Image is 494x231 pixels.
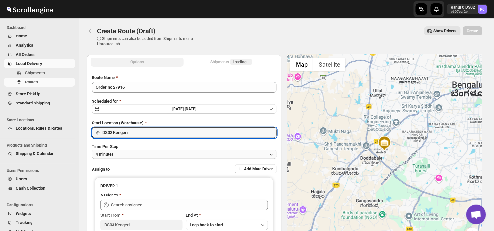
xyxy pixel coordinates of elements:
[102,127,277,138] input: Search location
[100,213,120,218] span: Start From
[97,36,200,47] p: ⓘ Shipments can also be added from Shipments menu Unrouted tab
[16,52,35,57] span: All Orders
[4,174,75,184] button: Users
[16,176,27,181] span: Users
[466,205,486,224] a: Open chat
[16,186,45,191] span: Cash Collection
[186,212,268,219] div: End At
[91,58,184,67] button: All Route Options
[16,126,62,131] span: Locations, Rules & Rates
[185,107,196,111] span: [DATE]
[313,58,346,71] button: Show satellite imagery
[290,58,313,71] button: Show street map
[4,124,75,133] button: Locations, Rules & Rates
[92,75,115,80] span: Route Name
[92,82,277,93] input: Eg: Bengaluru Route
[478,5,487,14] span: Rahul C DS02
[97,27,155,35] span: Create Route (Draft)
[7,25,75,30] span: Dashboard
[16,101,50,105] span: Standard Shipping
[92,120,144,125] span: Start Location (Warehouse)
[7,168,75,173] span: Users Permissions
[4,218,75,227] button: Tracking
[235,164,277,173] button: Add More Driver
[92,167,110,172] span: Assign to
[16,211,31,216] span: Widgets
[100,192,118,198] div: Assign to
[16,151,54,156] span: Shipping & Calendar
[4,184,75,193] button: Cash Collection
[4,68,75,78] button: Shipments
[16,61,42,66] span: Local Delivery
[7,202,75,208] span: Configurations
[4,149,75,158] button: Shipping & Calendar
[92,150,277,159] button: 4 minutes
[5,1,54,17] img: ScrollEngine
[16,43,33,48] span: Analytics
[4,41,75,50] button: Analytics
[25,70,45,75] span: Shipments
[16,220,32,225] span: Tracking
[190,222,224,227] span: Loop back to start
[172,107,185,111] span: [DATE] |
[434,28,457,34] span: Show Drivers
[186,220,268,230] button: Loop back to start
[451,5,475,10] p: Rahul C DS02
[16,91,40,96] span: Store PickUp
[233,59,250,65] span: Loading...
[480,7,485,12] text: RC
[4,50,75,59] button: All Orders
[92,99,118,104] span: Scheduled for
[92,104,277,114] button: [DATE]|[DATE]
[210,59,252,65] div: Shipments
[424,26,461,35] button: Show Drivers
[4,32,75,41] button: Home
[87,26,96,35] button: Routes
[130,59,144,65] span: Options
[4,78,75,87] button: Routes
[16,34,27,38] span: Home
[96,152,113,157] span: 4 minutes
[185,58,278,67] button: Selected Shipments
[451,10,475,14] p: b607ea-2b
[92,144,118,149] span: Time Per Stop
[111,200,268,210] input: Search assignee
[4,209,75,218] button: Widgets
[447,4,488,14] button: User menu
[25,80,38,84] span: Routes
[7,143,75,148] span: Products and Shipping
[244,166,273,172] span: Add More Driver
[7,117,75,123] span: Store Locations
[100,183,268,189] h3: DRIVER 1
